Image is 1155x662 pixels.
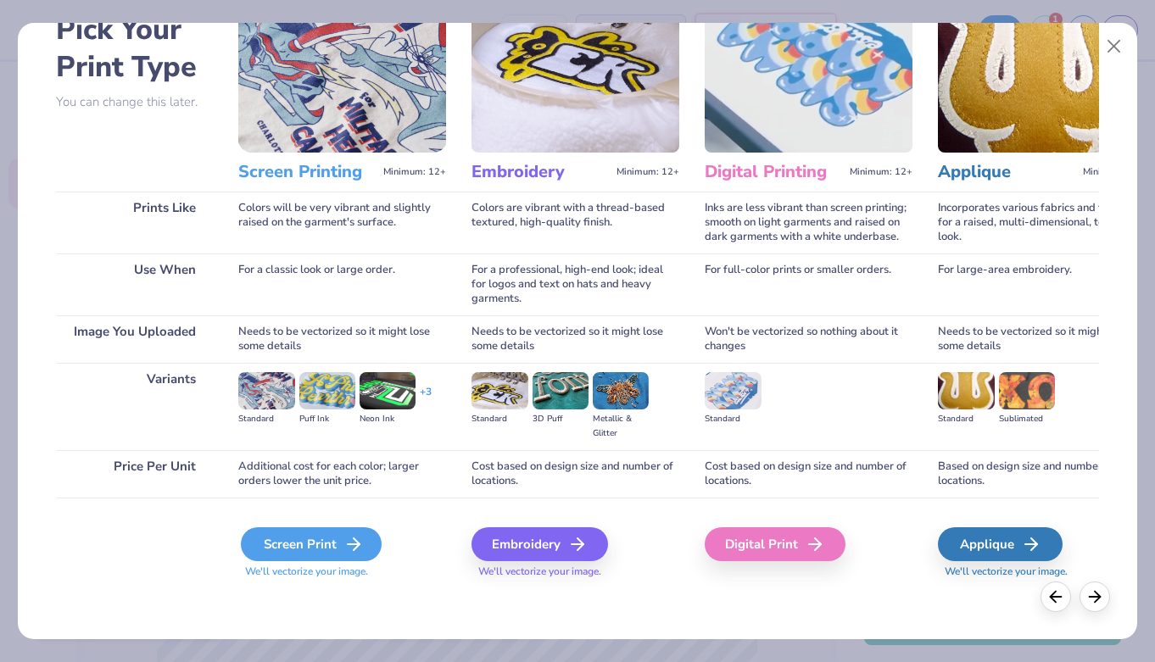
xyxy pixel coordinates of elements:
div: Needs to be vectorized so it might lose some details [471,315,679,363]
div: Prints Like [56,192,213,253]
div: + 3 [420,385,432,414]
span: We'll vectorize your image. [471,565,679,579]
div: Metallic & Glitter [593,412,649,441]
img: Standard [938,372,994,409]
div: 3D Puff [533,412,589,426]
div: Incorporates various fabrics and threads for a raised, multi-dimensional, textured look. [938,192,1146,253]
div: Price Per Unit [56,450,213,498]
div: Applique [938,527,1063,561]
div: Image You Uploaded [56,315,213,363]
span: We'll vectorize your image. [238,565,446,579]
div: Embroidery [471,527,608,561]
div: Neon Ink [360,412,416,426]
span: Minimum: 12+ [383,166,446,178]
span: We'll vectorize your image. [938,565,1146,579]
div: Standard [238,412,294,426]
img: Sublimated [999,372,1055,409]
div: Won't be vectorized so nothing about it changes [705,315,912,363]
img: Metallic & Glitter [593,372,649,409]
div: Standard [938,412,994,426]
div: Cost based on design size and number of locations. [705,450,912,498]
span: Minimum: 12+ [850,166,912,178]
div: For a classic look or large order. [238,253,446,315]
div: Needs to be vectorized so it might lose some details [238,315,446,363]
img: 3D Puff [533,372,589,409]
div: Use When [56,253,213,315]
img: Puff Ink [299,372,355,409]
div: For a professional, high-end look; ideal for logos and text on hats and heavy garments. [471,253,679,315]
div: Variants [56,363,213,450]
div: Inks are less vibrant than screen printing; smooth on light garments and raised on dark garments ... [705,192,912,253]
img: Standard [471,372,527,409]
div: Cost based on design size and number of locations. [471,450,679,498]
button: Close [1097,31,1130,63]
div: Screen Print [241,527,382,561]
div: Colors are vibrant with a thread-based textured, high-quality finish. [471,192,679,253]
h2: Pick Your Print Type [56,11,213,86]
span: Minimum: 12+ [1083,166,1146,178]
img: Standard [238,372,294,409]
h3: Screen Printing [238,161,377,183]
span: Minimum: 12+ [617,166,679,178]
p: You can change this later. [56,95,213,109]
img: Neon Ink [360,372,416,409]
img: Standard [705,372,761,409]
div: Digital Print [705,527,845,561]
div: Standard [471,412,527,426]
div: Standard [705,412,761,426]
div: For large-area embroidery. [938,253,1146,315]
h3: Embroidery [471,161,610,183]
div: Sublimated [999,412,1055,426]
h3: Applique [938,161,1076,183]
h3: Digital Printing [705,161,843,183]
div: Additional cost for each color; larger orders lower the unit price. [238,450,446,498]
div: For full-color prints or smaller orders. [705,253,912,315]
div: Colors will be very vibrant and slightly raised on the garment's surface. [238,192,446,253]
div: Puff Ink [299,412,355,426]
div: Based on design size and number of locations. [938,450,1146,498]
div: Needs to be vectorized so it might lose some details [938,315,1146,363]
